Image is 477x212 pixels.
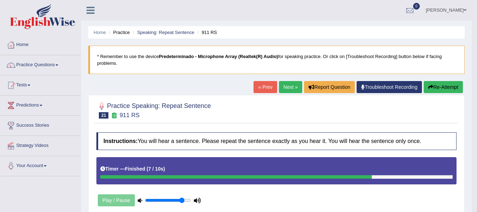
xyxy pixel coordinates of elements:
span: 21 [99,112,108,119]
li: Practice [107,29,130,36]
a: Predictions [0,96,81,113]
b: Finished [125,166,145,172]
a: Home [0,35,81,53]
a: Next » [279,81,302,93]
button: Report Question [304,81,355,93]
small: 911 RS [120,112,140,119]
b: ( [147,166,148,172]
a: Tests [0,75,81,93]
a: Practice Questions [0,55,81,73]
button: Re-Attempt [424,81,463,93]
small: Exam occurring question [110,112,118,119]
h2: Practice Speaking: Repeat Sentence [96,101,211,119]
h4: You will hear a sentence. Please repeat the sentence exactly as you hear it. You will hear the se... [96,132,457,150]
a: Speaking: Repeat Sentence [137,30,194,35]
a: « Prev [254,81,277,93]
a: Success Stories [0,116,81,133]
b: ) [163,166,165,172]
h5: Timer — [100,166,165,172]
a: Home [94,30,106,35]
b: Instructions: [103,138,138,144]
a: Troubleshoot Recording [357,81,422,93]
a: Your Account [0,156,81,174]
li: 911 RS [196,29,217,36]
b: Predeterminado - Microphone Array (Realtek(R) Audio) [159,54,278,59]
a: Strategy Videos [0,136,81,154]
span: 0 [413,3,420,10]
b: 7 / 10s [148,166,163,172]
blockquote: * Remember to use the device for speaking practice. Or click on [Troubleshoot Recording] button b... [88,46,465,74]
